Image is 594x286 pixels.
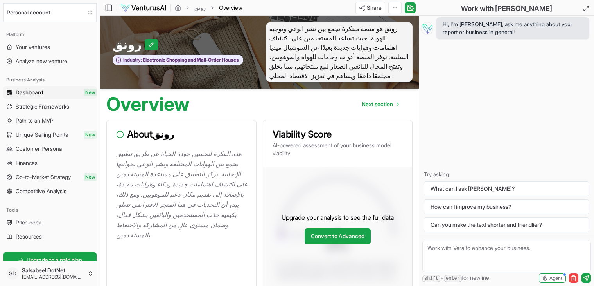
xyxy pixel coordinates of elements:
a: Pitch deck [3,216,97,229]
button: Agent [539,273,566,283]
button: What can I ask [PERSON_NAME]? [424,181,589,196]
span: New [84,89,97,96]
p: هذه الفكرة لتحسين جودة الحياة عن طريق تطبيق يجمع بين الهوايات المختلفة ونشر الوعي بجوانبها الإيجا... [116,148,250,240]
span: Pitch deck [16,219,41,226]
p: Upgrade your analysis to see the full data [282,213,394,222]
span: [EMAIL_ADDRESS][DOMAIN_NAME] [22,274,84,280]
span: Unique Selling Points [16,131,68,139]
span: Overview [219,4,242,12]
button: How can I improve my business? [424,199,589,214]
img: Vera [421,22,433,34]
div: Business Analysis [3,74,97,86]
a: Finances [3,157,97,169]
span: Electronic Shopping and Mail-Order Houses [142,57,239,63]
span: Share [367,4,382,12]
button: SDSalsabeel DotNet[EMAIL_ADDRESS][DOMAIN_NAME] [3,264,97,283]
span: رونق [113,38,145,52]
a: Convert to Advanced [305,228,371,244]
span: New [84,173,97,181]
p: AI-powered assessment of your business model viability [273,141,403,157]
button: Can you make the text shorter and friendlier? [424,217,589,232]
div: Tools [3,204,97,216]
nav: pagination [355,96,405,112]
button: Select an organization [3,3,97,22]
button: Industry:Electronic Shopping and Mail-Order Houses [113,55,243,65]
span: Next section [362,100,393,108]
a: DashboardNew [3,86,97,99]
span: Competitive Analysis [16,187,66,195]
h1: Overview [106,95,190,114]
a: Path to an MVP [3,114,97,127]
span: Salsabeel DotNet [22,267,84,274]
span: Hi, I'm [PERSON_NAME], ask me anything about your report or business in general! [443,20,583,36]
span: Industry: [123,57,142,63]
span: رونق هو منصة مبتكرة تجمع بين نشر الوعي وتوجيه الهوية، حيث تساعد المستخدمين على اكتشاف اهتمامات وه... [266,22,413,82]
kbd: enter [444,275,462,282]
a: Unique Selling PointsNew [3,129,97,141]
span: Agent [549,275,562,281]
a: Competitive Analysis [3,185,97,197]
span: Your ventures [16,43,50,51]
span: Dashboard [16,89,43,96]
span: Customer Persona [16,145,62,153]
h3: Viability Score [273,130,403,139]
nav: breadcrumb [175,4,242,12]
p: Try asking: [424,170,589,178]
button: Share [355,2,385,14]
a: Upgrade to a paid plan [3,252,97,268]
span: Path to an MVP [16,117,54,125]
span: + for newline [422,274,489,282]
a: Go to next page [355,96,405,112]
span: Analyze new venture [16,57,67,65]
kbd: shift [422,275,440,282]
span: Upgrade to a paid plan [27,256,82,264]
a: Resources [3,230,97,243]
span: New [84,131,97,139]
img: logo [121,3,167,13]
a: Customer Persona [3,143,97,155]
a: رونق [194,4,206,12]
span: SD [6,267,19,280]
div: Platform [3,28,97,41]
a: Analyze new venture [3,55,97,67]
a: Your ventures [3,41,97,53]
span: Strategic Frameworks [16,103,69,110]
span: Go-to-Market Strategy [16,173,71,181]
h2: Work with [PERSON_NAME] [461,3,552,14]
span: Finances [16,159,38,167]
span: Resources [16,233,42,241]
a: Go-to-Market StrategyNew [3,171,97,183]
h3: About رونق [116,130,247,139]
a: Strategic Frameworks [3,100,97,113]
